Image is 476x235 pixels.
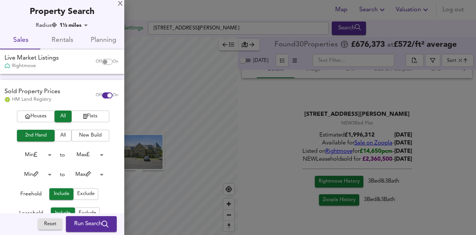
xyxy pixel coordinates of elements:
button: Houses [17,111,55,122]
button: All [55,111,72,122]
span: Exclude [77,190,95,198]
div: to [60,151,65,159]
span: Run Search [74,219,108,229]
button: All [55,130,72,141]
span: 2nd Hand [21,131,51,140]
div: Leasehold [19,209,43,219]
button: 2nd Hand [17,130,55,141]
img: Land Registry [5,97,10,102]
div: Max [65,149,106,161]
button: Include [49,188,73,200]
div: to [60,171,65,178]
span: Rentals [46,35,78,46]
button: Exclude [75,207,100,219]
div: Freehold [20,190,42,200]
button: New Build [72,130,109,141]
div: Min [13,169,54,180]
span: All [58,112,68,121]
img: Rightmove [5,63,10,69]
div: Min [13,149,54,161]
span: On [113,59,118,65]
span: Off [96,59,102,65]
button: Exclude [73,188,98,200]
div: Sold Property Prices [5,88,60,96]
div: Radius [36,22,57,29]
div: Max [65,169,106,180]
span: All [58,131,68,140]
span: Sales [5,35,37,46]
span: Include [55,209,71,218]
div: Live Market Listings [5,54,59,63]
span: Include [53,190,70,198]
div: X [118,2,123,7]
span: Off [96,92,102,98]
span: On [113,92,118,98]
div: HM Land Registry [5,96,60,103]
button: Run Search [66,216,117,232]
span: Houses [21,112,51,121]
div: 1½ miles [57,22,90,29]
span: Exclude [79,209,96,218]
span: Planning [87,35,120,46]
span: New Build [75,131,105,140]
button: Reset [38,218,62,230]
button: Include [51,207,75,219]
button: Flats [72,111,109,122]
span: Flats [75,112,105,121]
div: Rightmove [5,63,59,69]
span: Reset [42,220,58,229]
